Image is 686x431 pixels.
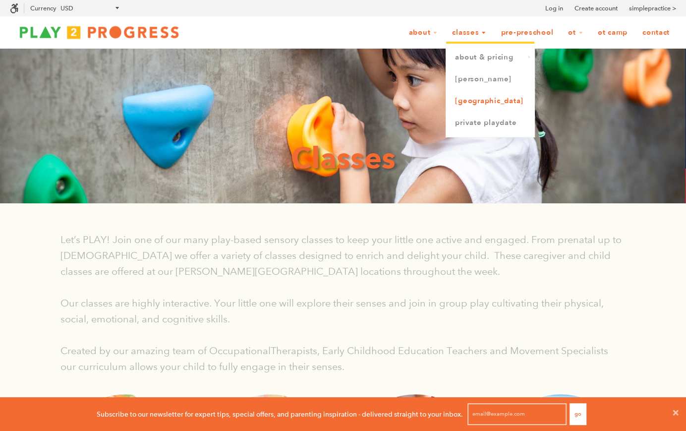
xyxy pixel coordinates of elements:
a: About & Pricing [446,47,534,68]
a: Log in [545,3,563,13]
input: email@example.com [467,403,567,425]
a: Private Playdate [446,112,534,134]
a: OT Camp [591,23,634,42]
p: Let’s PLAY! Join one of our many play-based sensory classes to keep your little one active and en... [60,232,626,279]
button: Go [570,403,586,425]
label: Currency [30,4,56,12]
a: simplepractice > [629,3,676,13]
a: OT [562,23,589,42]
a: [GEOGRAPHIC_DATA] [446,90,534,112]
a: [PERSON_NAME] [446,68,534,90]
a: Contact [636,23,676,42]
a: Pre-Preschool [494,23,560,42]
p: Created by our amazing team of OccupationalTherapists, Early Childhood Education Teachers and Mov... [60,343,626,374]
p: Subscribe to our newsletter for expert tips, special offers, and parenting inspiration - delivere... [97,409,463,420]
a: Classes [446,23,492,42]
a: Create account [574,3,618,13]
a: About [402,23,444,42]
img: Play2Progress logo [10,22,188,42]
p: Our classes are highly interactive. Your little one will explore their senses and join in group p... [60,295,626,327]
